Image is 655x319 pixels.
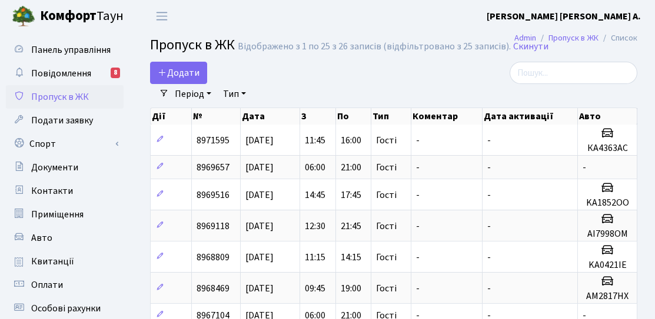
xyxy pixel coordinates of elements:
a: Квитанції [6,250,124,273]
a: Повідомлення8 [6,62,124,85]
span: Контакти [31,184,73,197]
span: Повідомлення [31,67,91,80]
th: Дії [151,108,192,125]
span: 06:00 [305,161,325,174]
th: Дата [241,108,301,125]
span: 17:45 [341,189,361,202]
a: Спорт [6,132,124,156]
th: Тип [371,108,411,125]
a: Пропуск в ЖК [548,32,599,44]
span: 11:15 [305,251,325,264]
span: [DATE] [245,282,274,295]
th: Дата активації [483,108,578,125]
span: Гості [376,221,397,231]
span: [DATE] [245,220,274,233]
span: [DATE] [245,161,274,174]
span: [DATE] [245,251,274,264]
span: 12:30 [305,220,325,233]
a: Документи [6,156,124,179]
div: 8 [111,68,120,78]
a: Період [170,84,216,104]
div: Відображено з 1 по 25 з 26 записів (відфільтровано з 25 записів). [238,41,511,52]
a: Авто [6,226,124,250]
span: 21:45 [341,220,361,233]
a: Приміщення [6,203,124,226]
button: Переключити навігацію [147,6,177,26]
span: Таун [40,6,124,26]
span: 8968469 [197,282,230,295]
span: Подати заявку [31,114,93,127]
span: Гості [376,163,397,172]
a: Додати [150,62,207,84]
span: 8971595 [197,134,230,147]
span: Квитанції [31,255,74,268]
span: Авто [31,231,52,244]
h5: КА4363АС [583,143,632,154]
a: Тип [218,84,251,104]
span: - [416,189,420,202]
span: Додати [158,66,200,79]
span: - [487,161,491,174]
span: - [416,134,420,147]
span: 14:15 [341,251,361,264]
span: Приміщення [31,208,84,221]
span: 21:00 [341,161,361,174]
input: Пошук... [510,62,637,84]
th: З [300,108,335,125]
h5: KA1852OO [583,197,632,209]
th: Коментар [411,108,482,125]
a: Оплати [6,273,124,297]
span: Пропуск в ЖК [31,90,89,103]
span: 8969516 [197,189,230,202]
span: Гості [376,284,397,293]
h5: KA0421IE [583,260,632,271]
span: Пропуск в ЖК [150,35,235,55]
span: Особові рахунки [31,302,101,315]
span: - [583,161,586,174]
span: - [487,282,491,295]
span: [DATE] [245,134,274,147]
a: Панель управління [6,38,124,62]
span: 14:45 [305,189,325,202]
span: Гості [376,190,397,200]
span: - [487,189,491,202]
span: Документи [31,161,78,174]
span: 16:00 [341,134,361,147]
h5: АM2817HX [583,291,632,302]
a: Admin [514,32,536,44]
span: Гості [376,253,397,262]
span: - [416,282,420,295]
a: Контакти [6,179,124,203]
span: - [416,251,420,264]
span: - [416,161,420,174]
a: Пропуск в ЖК [6,85,124,109]
span: - [416,220,420,233]
span: 19:00 [341,282,361,295]
span: Панель управління [31,43,111,56]
th: № [192,108,241,125]
a: Подати заявку [6,109,124,132]
span: 11:45 [305,134,325,147]
img: logo.png [12,5,35,28]
li: Список [599,32,637,45]
span: Гості [376,136,397,145]
th: По [336,108,371,125]
span: - [487,220,491,233]
a: Скинути [513,41,548,52]
b: Комфорт [40,6,97,25]
span: 8969118 [197,220,230,233]
nav: breadcrumb [497,26,655,51]
span: 8969657 [197,161,230,174]
span: 8968809 [197,251,230,264]
span: Оплати [31,278,63,291]
b: [PERSON_NAME] [PERSON_NAME] А. [487,10,641,23]
th: Авто [578,108,637,125]
span: - [487,251,491,264]
a: [PERSON_NAME] [PERSON_NAME] А. [487,9,641,23]
h5: AI7998OM [583,229,632,240]
span: 09:45 [305,282,325,295]
span: [DATE] [245,189,274,202]
span: - [487,134,491,147]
